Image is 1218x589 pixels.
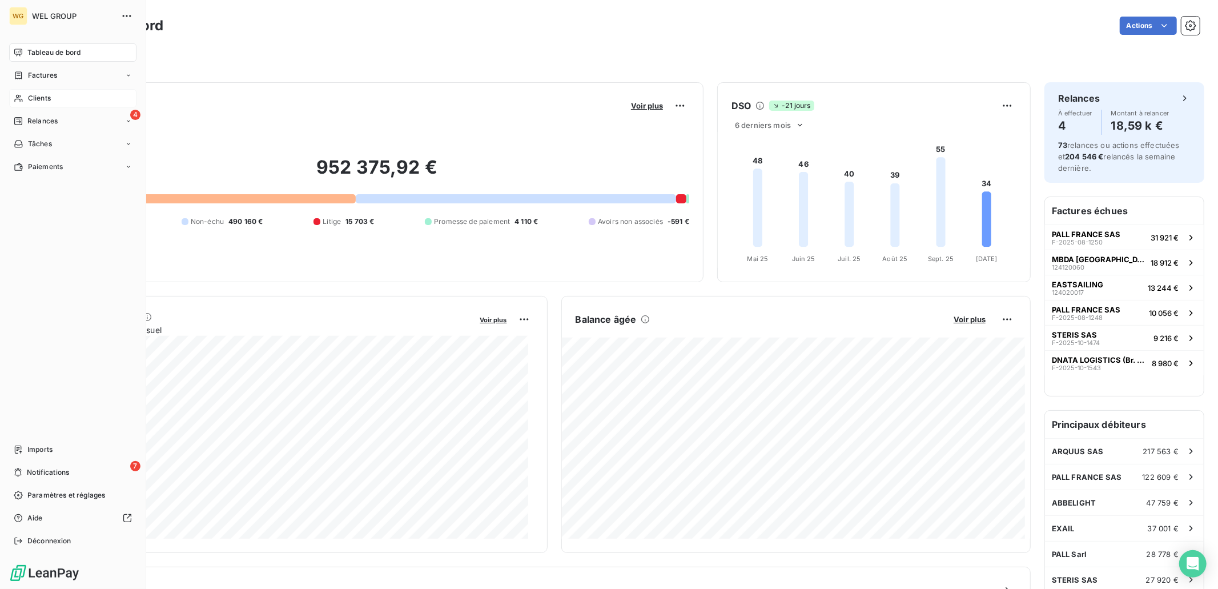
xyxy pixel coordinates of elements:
[1153,334,1179,343] span: 9 216 €
[9,564,80,582] img: Logo LeanPay
[191,217,224,227] span: Non-échu
[9,509,136,527] a: Aide
[598,217,663,227] span: Avoirs non associés
[1045,350,1204,375] button: DNATA LOGISTICS (Br. Of Dubai Express LLC)F-2025-10-15438 980 €
[27,444,53,455] span: Imports
[1052,230,1120,239] span: PALL FRANCE SAS
[1052,575,1098,584] span: STERIS SAS
[27,47,81,58] span: Tableau de bord
[27,513,43,523] span: Aide
[769,101,814,111] span: -21 jours
[1052,524,1075,533] span: EXAIL
[1058,141,1067,150] span: 73
[928,255,954,263] tspan: Sept. 25
[792,255,815,263] tspan: Juin 25
[1152,359,1179,368] span: 8 980 €
[628,101,666,111] button: Voir plus
[9,7,27,25] div: WG
[28,70,57,81] span: Factures
[1052,472,1121,482] span: PALL FRANCE SAS
[1045,300,1204,325] button: PALL FRANCE SASF-2025-08-124810 056 €
[1148,524,1179,533] span: 37 001 €
[731,99,751,113] h6: DSO
[735,121,791,130] span: 6 derniers mois
[1052,264,1084,271] span: 124120060
[1052,550,1087,559] span: PALL Sarl
[27,467,69,478] span: Notifications
[1045,197,1204,225] h6: Factures échues
[1111,117,1169,135] h4: 18,59 k €
[65,324,472,336] span: Chiffre d'affaires mensuel
[514,217,538,227] span: 4 110 €
[1151,233,1179,242] span: 31 921 €
[1052,255,1146,264] span: MBDA [GEOGRAPHIC_DATA]
[480,316,507,324] span: Voir plus
[477,314,510,324] button: Voir plus
[28,93,51,103] span: Clients
[1052,330,1097,339] span: STERIS SAS
[1058,110,1092,117] span: À effectuer
[32,11,114,21] span: WEL GROUP
[1045,411,1204,438] h6: Principaux débiteurs
[1052,239,1103,246] span: F-2025-08-1250
[28,162,63,172] span: Paiements
[1052,498,1096,507] span: ABBELIGHT
[27,490,105,500] span: Paramètres et réglages
[1045,225,1204,250] button: PALL FRANCE SASF-2025-08-125031 921 €
[976,255,998,263] tspan: [DATE]
[1065,152,1103,161] span: 204 546 €
[1058,117,1092,135] h4: 4
[27,116,58,126] span: Relances
[668,217,689,227] span: -591 €
[1045,275,1204,300] button: EASTSAILING12402001713 244 €
[130,461,140,471] span: 7
[1143,447,1179,456] span: 217 563 €
[1052,314,1103,321] span: F-2025-08-1248
[434,217,510,227] span: Promesse de paiement
[1120,17,1177,35] button: Actions
[1147,498,1179,507] span: 47 759 €
[883,255,908,263] tspan: Août 25
[1052,447,1104,456] span: ARQUUS SAS
[1148,283,1179,293] span: 13 244 €
[1052,364,1101,371] span: F-2025-10-1543
[1151,258,1179,267] span: 18 912 €
[28,139,52,149] span: Tâches
[1045,250,1204,275] button: MBDA [GEOGRAPHIC_DATA]12412006018 912 €
[747,255,769,263] tspan: Mai 25
[1058,91,1100,105] h6: Relances
[576,312,637,326] h6: Balance âgée
[345,217,374,227] span: 15 703 €
[1052,280,1103,289] span: EASTSAILING
[1052,355,1147,364] span: DNATA LOGISTICS (Br. Of Dubai Express LLC)
[130,110,140,120] span: 4
[65,156,689,190] h2: 952 375,92 €
[1058,141,1180,173] span: relances ou actions effectuées et relancés la semaine dernière.
[1146,575,1179,584] span: 27 920 €
[1143,472,1179,482] span: 122 609 €
[27,536,71,546] span: Déconnexion
[1147,550,1179,559] span: 28 778 €
[950,314,989,324] button: Voir plus
[631,101,663,110] span: Voir plus
[1149,308,1179,318] span: 10 056 €
[1045,325,1204,350] button: STERIS SASF-2025-10-14749 216 €
[1052,289,1084,296] span: 124020017
[838,255,861,263] tspan: Juil. 25
[1052,339,1100,346] span: F-2025-10-1474
[323,217,341,227] span: Litige
[954,315,986,324] span: Voir plus
[1052,305,1120,314] span: PALL FRANCE SAS
[1111,110,1169,117] span: Montant à relancer
[228,217,263,227] span: 490 160 €
[1179,550,1207,578] div: Open Intercom Messenger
